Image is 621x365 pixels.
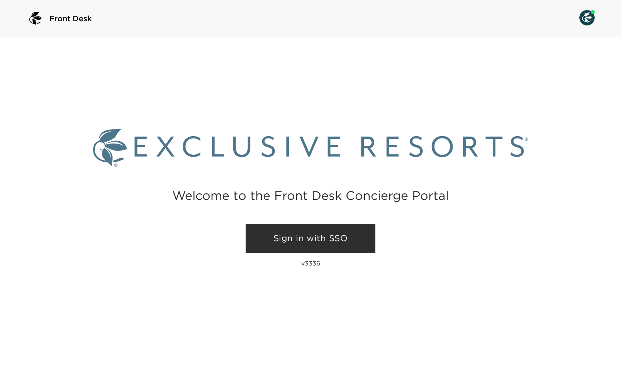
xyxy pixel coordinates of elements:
[301,259,320,267] p: v3336
[579,10,595,25] img: User
[246,224,375,253] a: Sign in with SSO
[93,129,528,167] img: Exclusive Resorts logo
[26,9,45,28] img: logo
[172,189,449,201] h2: Welcome to the Front Desk Concierge Portal
[49,13,92,24] span: Front Desk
